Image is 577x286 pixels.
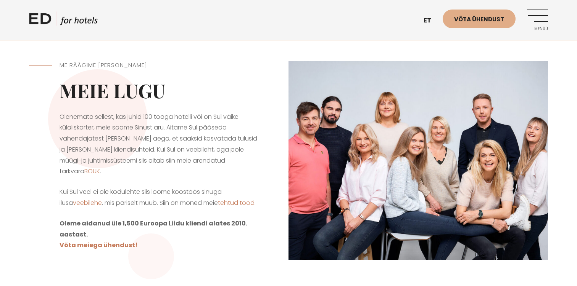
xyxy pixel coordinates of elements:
a: tehtud tööd [218,198,255,207]
a: ED HOTELS [29,11,98,30]
a: BOUK [84,167,100,176]
strong: Oleme aidanud üle 1,500 Euroopa Liidu kliendi alates 2010. aastast. [60,219,247,239]
h5: ME RÄÄGIME [PERSON_NAME] [60,61,258,70]
a: veebilehe [73,198,102,207]
a: et [420,11,443,30]
a: Võta meiega ühendust! [60,241,138,249]
a: Võta ühendust [443,10,516,28]
p: Kui Sul veel ei ole kodulehte siis loome koostöös sinuga ilusa , mis päriselt müüb. Siin on mõned... [60,187,258,209]
span: Menüü [527,27,548,31]
a: Menüü [527,10,548,30]
p: Olenemata sellest, kas juhid 100 toaga hotelli või on Sul väike külaliskorter, meie saame Sinust ... [60,112,258,177]
h2: Meie lugu [60,79,258,102]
